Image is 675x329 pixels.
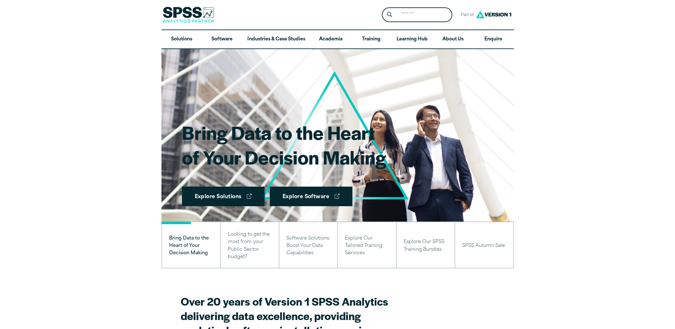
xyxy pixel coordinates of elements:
[220,222,279,268] button: Looking to get the most from your Public Sector budget?
[161,30,514,49] nav: Desktop version of site main menu
[202,30,242,49] a: Software
[383,9,395,21] button: Search magnifying glass icon
[457,11,474,20] span: Part of
[391,30,433,49] a: Learning Hub
[270,187,353,207] a: Explore Software
[163,7,214,23] img: SPSS Analytics Partner
[474,9,513,21] img: Version1 Logo
[351,30,391,49] a: Training
[161,222,221,268] button: Bring Data to the Heart of Your Decision Making
[182,187,265,207] a: Explore Solutions
[182,120,386,170] h1: Bring Data to the Heart of Your Decision Making
[455,222,514,268] button: SPSS Autumn Sale
[473,30,514,49] a: Enquire
[337,222,397,268] button: Explore Our Tailored Training Services
[310,30,351,49] a: Academia
[382,7,452,22] form: Site Header Search Form
[242,30,310,49] a: Industries & Case Studies
[161,30,202,49] a: Solutions
[396,222,455,268] button: Explore Our SPSS Training Bundles
[279,222,338,268] button: Software Solutions: Boost Your Data Capabilities
[433,30,473,49] a: About Us
[387,12,392,17] svg: Search magnifying glass icon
